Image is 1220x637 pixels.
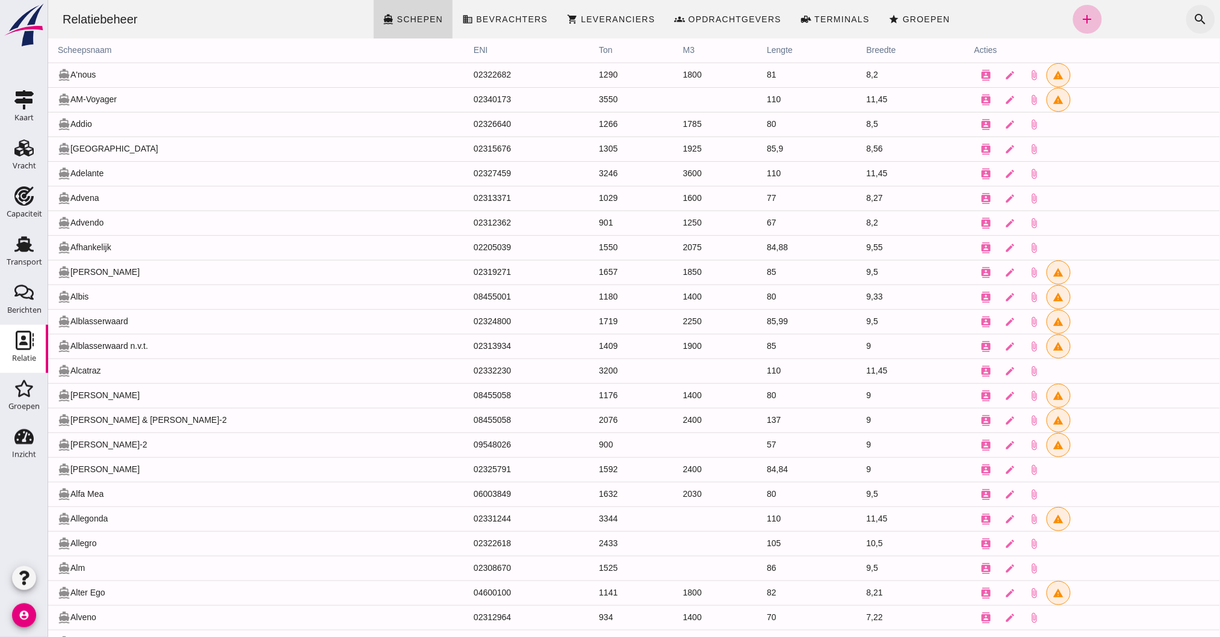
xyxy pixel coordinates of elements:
div: Kaart [14,114,34,122]
i: edit [957,94,968,105]
td: 11,45 [809,359,917,383]
div: Relatie [12,354,36,362]
i: edit [957,588,968,599]
i: contacts [933,415,944,426]
th: ENI [416,38,541,63]
td: 85 [709,260,808,285]
span: Schepen [348,14,395,24]
td: 1632 [541,482,625,506]
td: 900 [541,432,625,457]
i: directions_boat [10,241,22,254]
td: 06003849 [416,482,541,506]
i: contacts [933,316,944,327]
td: 9,5 [809,556,917,580]
i: edit [957,316,968,327]
td: 11,45 [809,87,917,112]
td: 02319271 [416,260,541,285]
td: 110 [709,506,808,531]
i: attach_file [981,70,992,81]
i: warning [1005,390,1016,401]
i: attach_file [981,538,992,549]
td: 9 [809,432,917,457]
td: 7,22 [809,605,917,630]
td: 02325791 [416,457,541,482]
td: 1925 [625,137,710,161]
td: 1029 [541,186,625,211]
td: 02340173 [416,87,541,112]
td: 110 [709,161,808,186]
span: Bevrachters [427,14,500,24]
td: 934 [541,605,625,630]
i: attach_file [981,366,992,377]
i: contacts [933,193,944,204]
i: edit [957,218,968,229]
td: 9 [809,383,917,408]
i: directions_boat [10,488,22,500]
td: 9 [809,457,917,482]
td: 02332230 [416,359,541,383]
i: directions_boat [10,217,22,229]
td: 9,5 [809,482,917,506]
i: attach_file [981,267,992,278]
td: 1400 [625,383,710,408]
i: edit [957,341,968,352]
td: 2400 [625,408,710,432]
i: directions_boat [10,414,22,426]
td: 9,55 [809,235,917,260]
td: 2076 [541,408,625,432]
i: warning [1005,440,1016,451]
i: directions_boat [10,562,22,574]
td: 04600100 [416,580,541,605]
i: attach_file [981,218,992,229]
i: edit [957,193,968,204]
i: attach_file [981,168,992,179]
td: 80 [709,112,808,137]
i: contacts [933,70,944,81]
td: 9 [809,408,917,432]
i: directions_boat [10,192,22,205]
td: 1250 [625,211,710,235]
i: edit [957,489,968,500]
td: 1600 [625,186,710,211]
td: 84,84 [709,457,808,482]
td: 9,33 [809,285,917,309]
div: Vracht [13,162,36,170]
i: attach_file [981,144,992,155]
i: directions_boat [10,463,22,476]
span: Leveranciers [532,14,607,24]
td: 81 [709,63,808,87]
td: 8,56 [809,137,917,161]
i: contacts [933,440,944,451]
i: edit [957,70,968,81]
td: 1141 [541,580,625,605]
td: 11,45 [809,161,917,186]
td: 08455058 [416,408,541,432]
i: account_circle [12,603,36,627]
td: 08455001 [416,285,541,309]
i: add [1032,12,1047,26]
i: contacts [933,242,944,253]
th: breedte [809,38,917,63]
i: directions_boat [10,340,22,352]
i: directions_boat [335,14,346,25]
th: m3 [625,38,710,63]
td: 84,88 [709,235,808,260]
td: 8,27 [809,186,917,211]
td: 8,21 [809,580,917,605]
td: 2433 [541,531,625,556]
img: logo-small.a267ee39.svg [2,3,46,48]
span: Opdrachtgevers [640,14,734,24]
i: directions_boat [10,611,22,624]
td: 137 [709,408,808,432]
td: 02312964 [416,605,541,630]
i: directions_boat [10,167,22,180]
i: edit [957,366,968,377]
td: 02315676 [416,137,541,161]
i: directions_boat [10,586,22,599]
td: 11,45 [809,506,917,531]
i: edit [957,415,968,426]
i: edit [957,514,968,525]
i: directions_boat [10,537,22,550]
div: Transport [7,258,42,266]
i: edit [957,168,968,179]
